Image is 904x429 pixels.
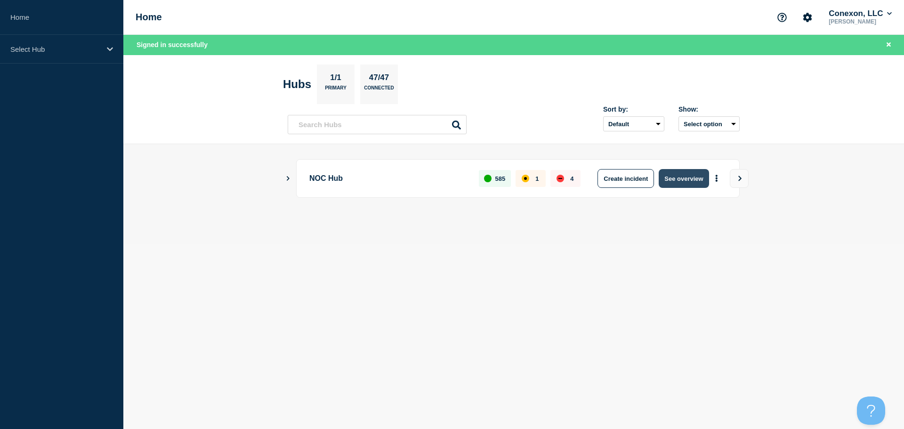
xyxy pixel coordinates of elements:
[798,8,817,27] button: Account settings
[827,18,894,25] p: [PERSON_NAME]
[857,397,885,425] iframe: Help Scout Beacon - Open
[309,169,468,188] p: NOC Hub
[557,175,564,182] div: down
[286,175,291,182] button: Show Connected Hubs
[288,115,467,134] input: Search Hubs
[603,116,664,131] select: Sort by
[597,169,654,188] button: Create incident
[136,12,162,23] h1: Home
[678,105,740,113] div: Show:
[730,169,749,188] button: View
[535,175,539,182] p: 1
[327,73,345,85] p: 1/1
[603,105,664,113] div: Sort by:
[772,8,792,27] button: Support
[522,175,529,182] div: affected
[283,78,311,91] h2: Hubs
[325,85,347,95] p: Primary
[570,175,573,182] p: 4
[10,45,101,53] p: Select Hub
[495,175,506,182] p: 585
[827,9,894,18] button: Conexon, LLC
[484,175,492,182] div: up
[883,40,895,50] button: Close banner
[365,73,393,85] p: 47/47
[659,169,709,188] button: See overview
[678,116,740,131] button: Select option
[364,85,394,95] p: Connected
[137,41,208,49] span: Signed in successfully
[710,170,723,187] button: More actions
